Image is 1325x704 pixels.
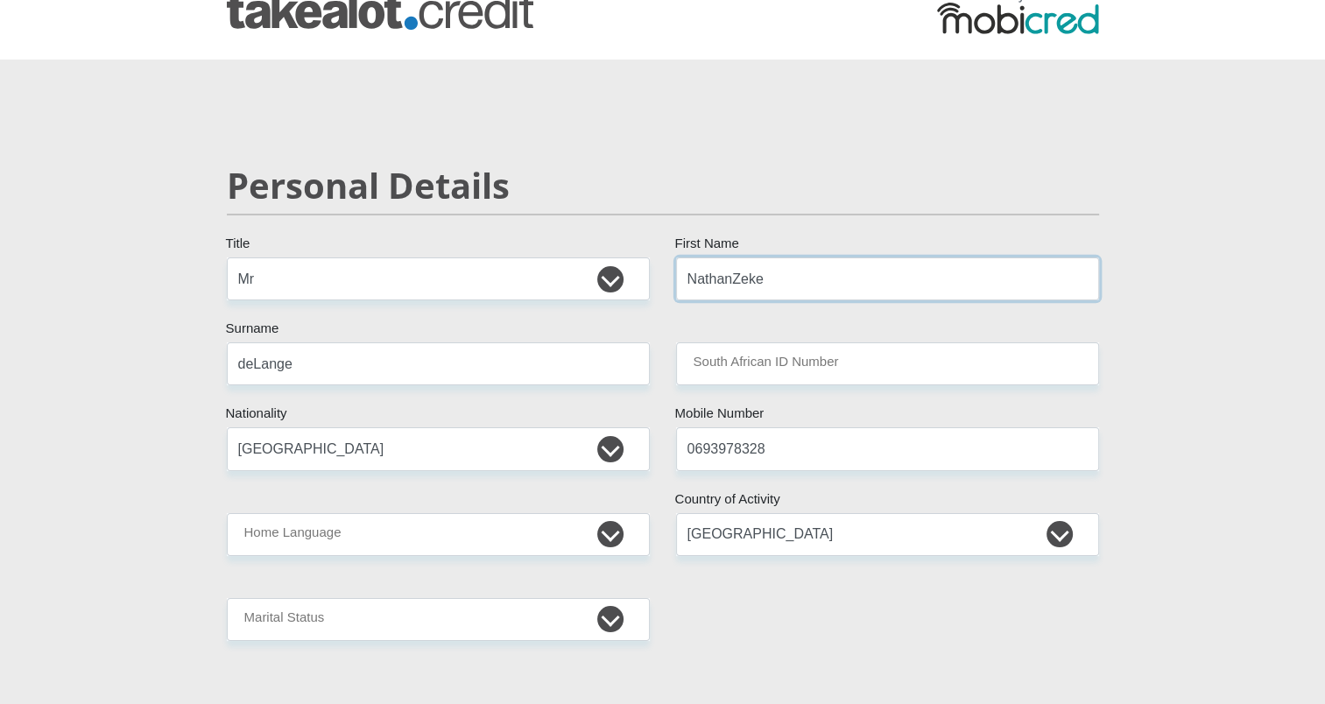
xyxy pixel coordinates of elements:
[227,165,1099,207] h2: Personal Details
[227,342,650,385] input: Surname
[676,257,1099,300] input: First Name
[676,342,1099,385] input: ID Number
[676,427,1099,470] input: Contact Number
